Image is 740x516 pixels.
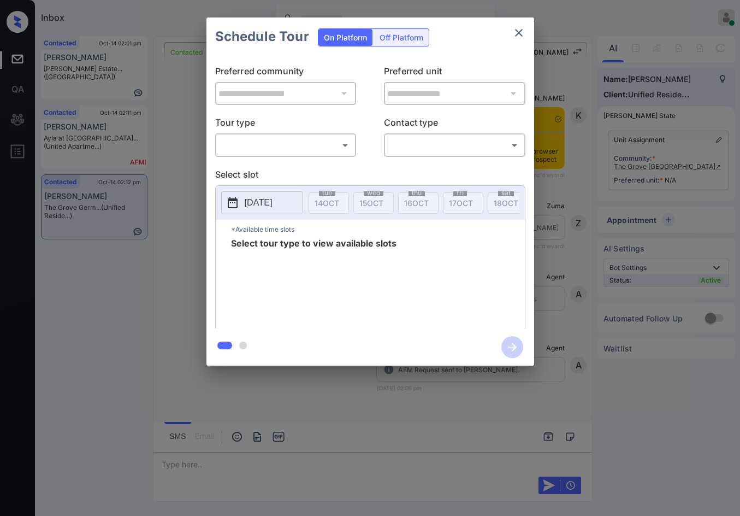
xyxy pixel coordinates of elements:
[215,168,525,185] p: Select slot
[318,29,372,46] div: On Platform
[206,17,318,56] h2: Schedule Tour
[384,116,525,133] p: Contact type
[384,64,525,82] p: Preferred unit
[221,191,303,214] button: [DATE]
[215,116,357,133] p: Tour type
[231,220,525,239] p: *Available time slots
[508,22,530,44] button: close
[245,196,273,209] p: [DATE]
[231,239,396,326] span: Select tour type to view available slots
[374,29,429,46] div: Off Platform
[215,64,357,82] p: Preferred community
